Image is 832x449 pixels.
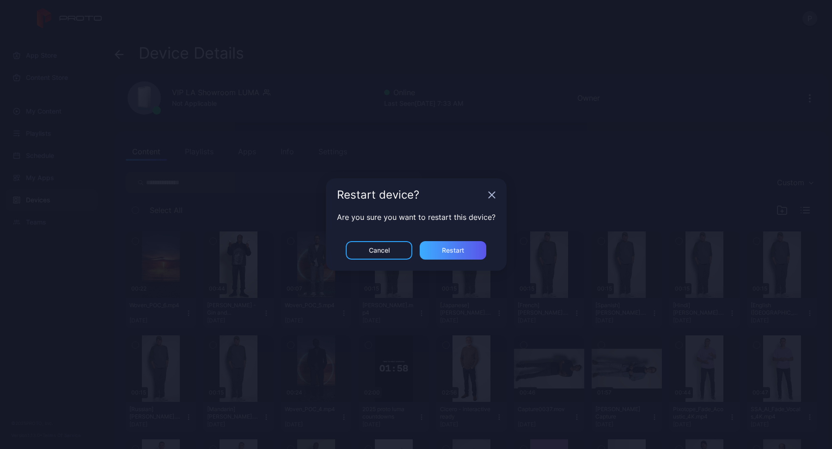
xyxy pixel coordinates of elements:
div: Restart [442,247,464,254]
div: Cancel [369,247,390,254]
button: Restart [420,241,486,260]
div: Restart device? [337,189,484,200]
p: Are you sure you want to restart this device? [337,212,496,223]
button: Cancel [346,241,412,260]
